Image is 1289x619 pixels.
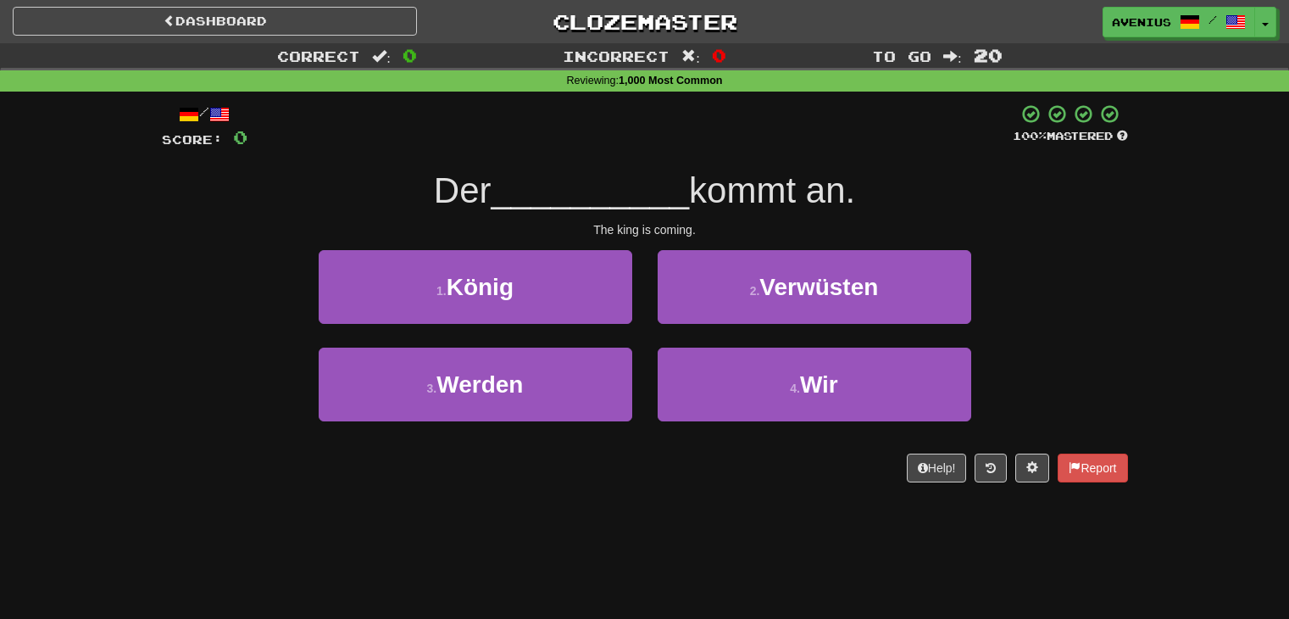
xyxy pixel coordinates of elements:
[750,284,760,298] small: 2 .
[658,250,971,324] button: 2.Verwüsten
[689,170,855,210] span: kommt an.
[872,47,931,64] span: To go
[436,284,447,298] small: 1 .
[319,348,632,421] button: 3.Werden
[1208,14,1217,25] span: /
[1058,454,1127,482] button: Report
[492,170,690,210] span: __________
[13,7,417,36] a: Dashboard
[277,47,360,64] span: Correct
[759,274,878,300] span: Verwüsten
[975,454,1007,482] button: Round history (alt+y)
[403,45,417,65] span: 0
[1103,7,1255,37] a: Avenius /
[943,49,962,64] span: :
[790,382,800,395] small: 4 .
[974,45,1003,65] span: 20
[447,274,514,300] span: König
[658,348,971,421] button: 4.Wir
[712,45,726,65] span: 0
[1013,129,1128,144] div: Mastered
[434,170,492,210] span: Der
[442,7,847,36] a: Clozemaster
[1112,14,1171,30] span: Avenius
[800,371,838,398] span: Wir
[436,371,523,398] span: Werden
[319,250,632,324] button: 1.König
[1013,129,1047,142] span: 100 %
[907,454,967,482] button: Help!
[233,126,247,148] span: 0
[563,47,670,64] span: Incorrect
[619,75,722,86] strong: 1,000 Most Common
[681,49,700,64] span: :
[162,221,1128,238] div: The king is coming.
[162,132,223,147] span: Score:
[162,103,247,125] div: /
[427,382,437,395] small: 3 .
[372,49,391,64] span: :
